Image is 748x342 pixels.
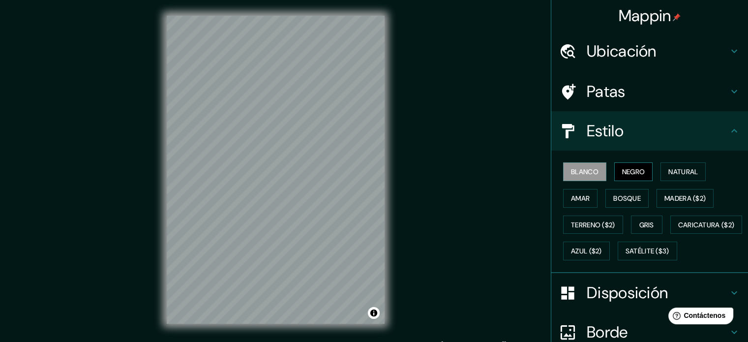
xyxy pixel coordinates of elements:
[639,220,654,229] font: Gris
[605,189,649,208] button: Bosque
[587,81,626,102] font: Patas
[368,307,380,319] button: Activar o desactivar atribución
[563,242,610,260] button: Azul ($2)
[587,121,624,141] font: Estilo
[614,162,653,181] button: Negro
[618,242,677,260] button: Satélite ($3)
[587,41,657,62] font: Ubicación
[626,247,669,256] font: Satélite ($3)
[664,194,706,203] font: Madera ($2)
[563,216,623,234] button: Terreno ($2)
[571,167,598,176] font: Blanco
[657,189,714,208] button: Madera ($2)
[673,13,681,21] img: pin-icon.png
[622,167,645,176] font: Negro
[571,194,590,203] font: Amar
[551,111,748,151] div: Estilo
[571,220,615,229] font: Terreno ($2)
[551,72,748,111] div: Patas
[563,162,606,181] button: Blanco
[551,273,748,312] div: Disposición
[678,220,735,229] font: Caricatura ($2)
[660,304,737,331] iframe: Lanzador de widgets de ayuda
[551,31,748,71] div: Ubicación
[587,282,668,303] font: Disposición
[660,162,706,181] button: Natural
[167,16,385,324] canvas: Mapa
[619,5,671,26] font: Mappin
[668,167,698,176] font: Natural
[631,216,662,234] button: Gris
[571,247,602,256] font: Azul ($2)
[670,216,743,234] button: Caricatura ($2)
[563,189,598,208] button: Amar
[613,194,641,203] font: Bosque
